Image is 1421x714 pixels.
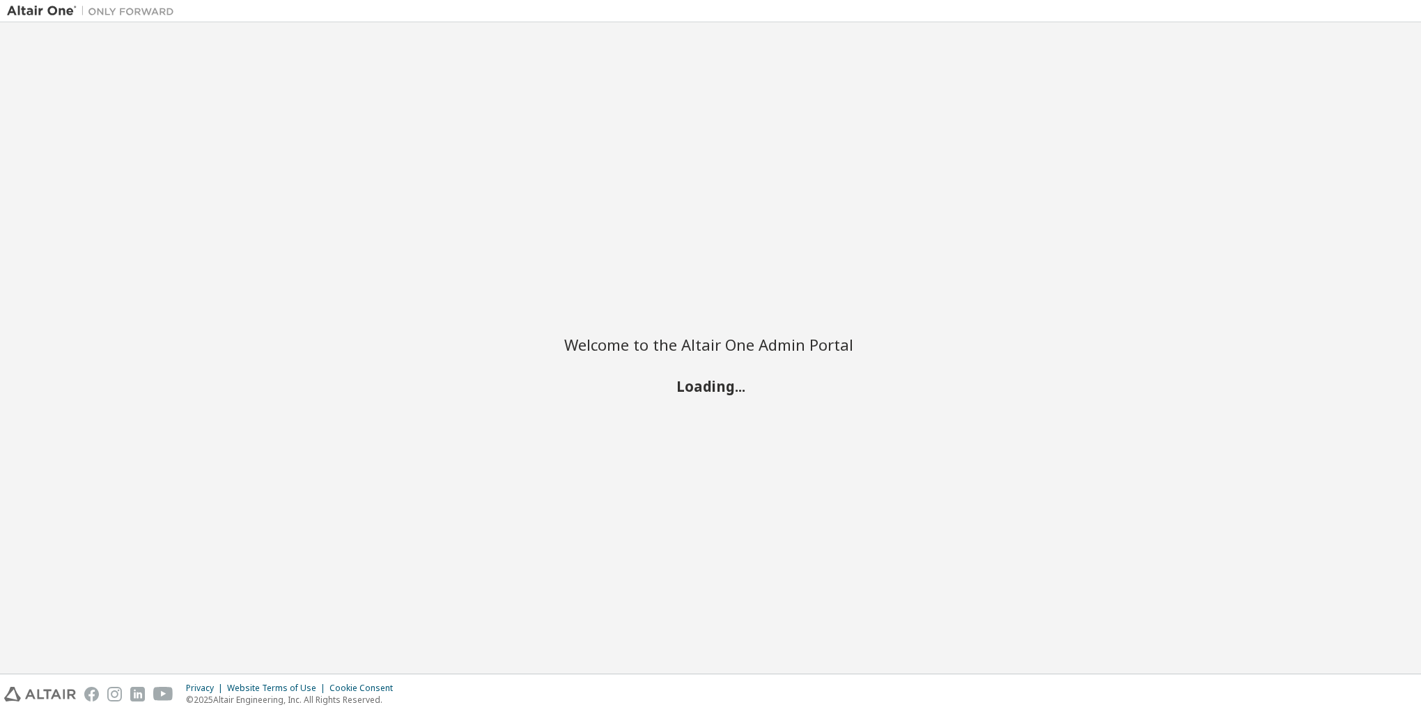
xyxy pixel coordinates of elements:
[329,683,401,694] div: Cookie Consent
[4,687,76,701] img: altair_logo.svg
[107,687,122,701] img: instagram.svg
[564,335,857,354] h2: Welcome to the Altair One Admin Portal
[7,4,181,18] img: Altair One
[84,687,99,701] img: facebook.svg
[186,683,227,694] div: Privacy
[227,683,329,694] div: Website Terms of Use
[130,687,145,701] img: linkedin.svg
[186,694,401,706] p: © 2025 Altair Engineering, Inc. All Rights Reserved.
[153,687,173,701] img: youtube.svg
[564,377,857,395] h2: Loading...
